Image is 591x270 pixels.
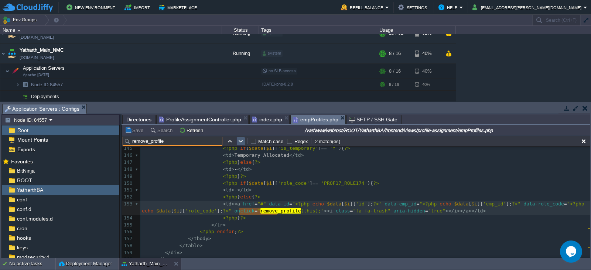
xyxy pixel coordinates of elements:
div: 158 [122,242,134,249]
span: 'is_temporary' [278,145,318,151]
div: 153 [122,201,134,208]
span: td [226,152,232,158]
span: } [237,173,240,179]
span: td [226,187,232,193]
span: <?php [295,201,310,207]
span: { [252,159,254,165]
span: ></ [445,208,454,214]
span: <?php [223,215,237,221]
span: div [159,257,168,262]
span: == [321,145,327,151]
span: ] [318,145,321,151]
span: < [223,201,226,207]
span: ?> [240,173,246,179]
span: ROOT [16,177,33,184]
span: <?php [223,194,237,200]
span: > [301,152,304,158]
a: Deployments [30,93,60,100]
a: keys [16,244,29,251]
div: 8 / 16 [389,64,401,79]
iframe: chat widget [560,240,584,263]
span: - [234,187,237,193]
span: ]; [506,201,512,207]
a: modsecurity.d [16,254,51,260]
span: <?php [223,173,237,179]
div: 151 [122,187,134,194]
a: cron [16,225,28,232]
span: <?php [570,201,584,207]
span: Node ID: [31,82,50,87]
span: ][ [180,208,185,214]
span: [DATE]-php-8.2.8 [262,82,293,86]
div: 157 [122,235,134,242]
span: Application Servers [22,65,66,71]
span: $i [344,201,350,207]
button: Node ID: 84557 [5,117,49,123]
label: Regex [294,139,308,144]
span: > [208,236,211,241]
span: [DOMAIN_NAME] [20,34,54,41]
span: div [171,250,179,255]
span: i [454,208,457,214]
span: [ [263,145,266,151]
span: Yatharth_Main_NMC [20,46,64,54]
span: <?php [223,159,237,165]
div: 40% [415,64,439,79]
div: 8 / 16 [389,44,401,63]
span: (this);" [301,208,324,214]
span: ]; [217,208,223,214]
span: SFTP / SSH Gate [349,115,397,124]
span: ></ [469,208,477,214]
span: echo [142,208,153,214]
span: ][ [477,201,483,207]
span: $i [266,180,272,186]
div: 150 [122,180,134,187]
a: Mount Points [16,136,49,143]
button: Deployment Manager [59,260,112,267]
span: } [237,194,240,200]
span: ?> [254,194,260,200]
div: 145 [122,145,134,152]
span: Temporary Allocated [234,152,289,158]
img: AMDAwAAAACH5BAEAAAAALAAAAAABAAEAAAICRAEAOw== [7,44,17,63]
li: /var/www/webroot/ROOT/YatharthBA/frontend/controllers/ProfileAssignmentController.php [156,115,249,124]
span: " [567,201,570,207]
span: "true" [428,208,445,214]
div: 155 [122,222,134,229]
span: ></ [457,208,465,214]
a: Node ID:84557 [30,82,64,88]
div: 152 [122,194,134,201]
span: ?> [223,208,229,214]
span: 'emp_id' [483,201,506,207]
span: == [312,180,318,186]
span: { [252,194,254,200]
span: td [477,208,483,214]
span: } [237,159,240,165]
span: " [419,201,422,207]
span: > [232,166,235,172]
button: Env Groups [3,15,39,25]
button: Import [124,3,152,12]
a: Root [16,127,30,134]
span: 'id' [356,201,367,207]
img: AMDAwAAAACH5BAEAAAAALAAAAAABAAEAAAICRAEAOw== [20,79,30,90]
span: = [417,201,420,207]
span: $i [174,208,180,214]
span: </ [165,250,171,255]
span: td [226,201,232,207]
a: BitNinja [16,167,36,174]
span: < [223,187,226,193]
span: conf [16,196,28,203]
span: href [243,201,254,207]
span: </ [180,243,185,248]
span: = [289,201,292,207]
span: </ [188,236,194,241]
span: ?> [344,145,350,151]
span: ?> [373,201,379,207]
img: AMDAwAAAACH5BAEAAAAALAAAAAABAAEAAAICRAEAOw== [0,44,6,63]
span: index.php [252,115,282,124]
span: = [564,201,567,207]
div: 154 [122,215,134,222]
